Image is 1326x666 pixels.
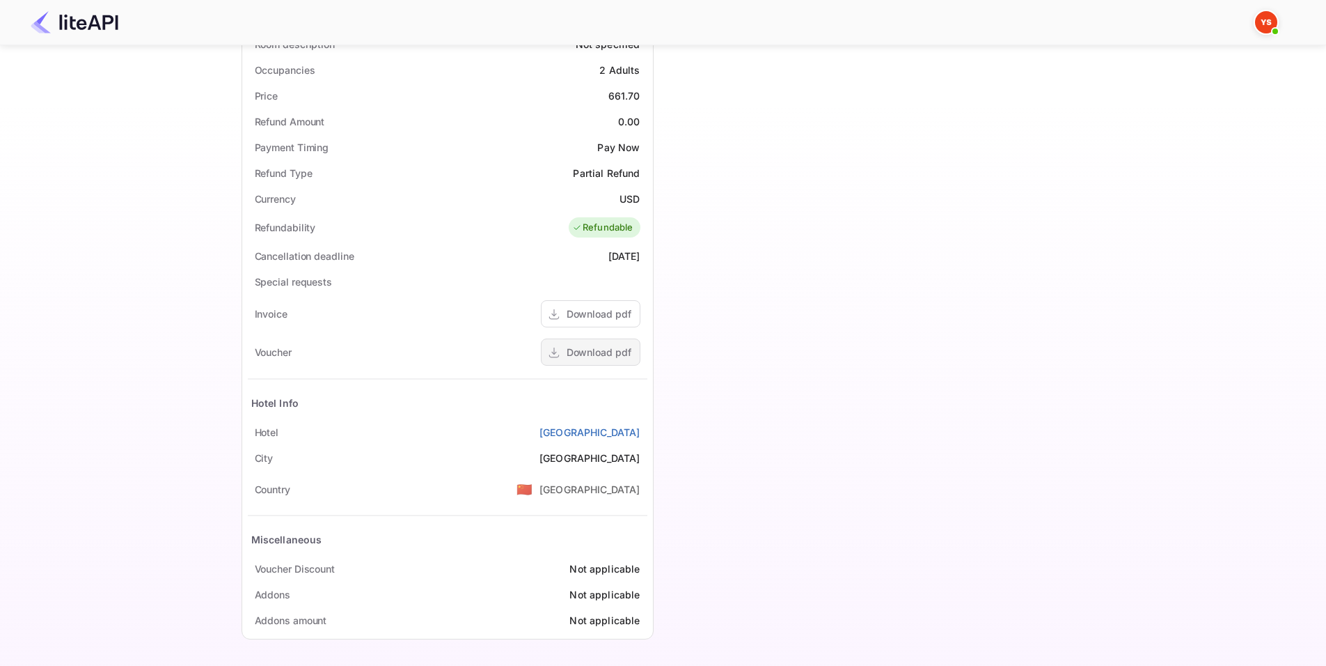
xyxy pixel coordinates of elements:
[539,425,640,440] a: [GEOGRAPHIC_DATA]
[1255,11,1277,33] img: Yandex Support
[255,249,354,263] div: Cancellation deadline
[255,88,278,103] div: Price
[251,396,299,410] div: Hotel Info
[255,562,335,576] div: Voucher Discount
[619,192,640,206] div: USD
[569,613,640,628] div: Not applicable
[516,477,532,502] span: United States
[608,249,640,263] div: [DATE]
[31,11,118,33] img: LiteAPI Logo
[608,88,640,103] div: 661.70
[567,345,631,359] div: Download pdf
[255,140,329,155] div: Payment Timing
[539,482,640,497] div: [GEOGRAPHIC_DATA]
[569,562,640,576] div: Not applicable
[618,114,640,129] div: 0.00
[255,63,315,77] div: Occupancies
[251,532,322,547] div: Miscellaneous
[599,63,640,77] div: 2 Adults
[255,345,292,359] div: Voucher
[569,587,640,602] div: Not applicable
[597,140,640,155] div: Pay Now
[255,482,290,497] div: Country
[255,166,313,180] div: Refund Type
[567,307,631,321] div: Download pdf
[255,425,279,440] div: Hotel
[255,451,274,465] div: City
[255,220,316,235] div: Refundability
[572,221,633,235] div: Refundable
[539,451,640,465] div: [GEOGRAPHIC_DATA]
[255,114,325,129] div: Refund Amount
[255,274,332,289] div: Special requests
[255,613,327,628] div: Addons amount
[255,192,296,206] div: Currency
[573,166,640,180] div: Partial Refund
[255,307,287,321] div: Invoice
[255,587,290,602] div: Addons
